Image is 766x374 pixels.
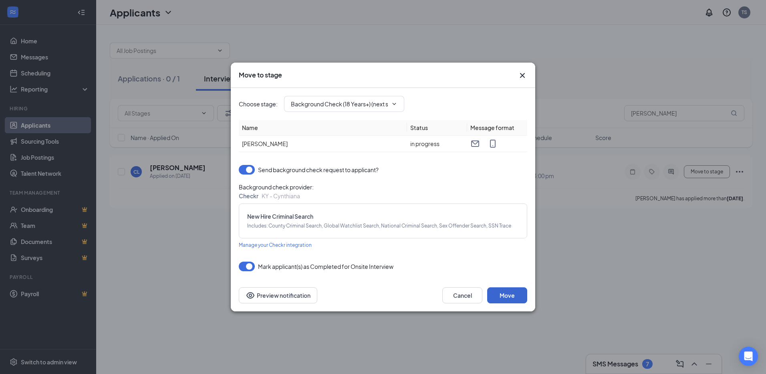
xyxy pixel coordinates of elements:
h3: Move to stage [239,71,282,79]
button: Move [487,287,527,303]
span: Manage your Checkr integration [239,242,312,248]
svg: MobileSms [488,139,498,148]
span: Checkr [239,192,258,199]
span: KY - Cynthiana [262,192,300,199]
svg: Eye [246,291,255,300]
span: New Hire Criminal Search [247,212,519,221]
span: [PERSON_NAME] [242,140,288,147]
span: Includes : County Criminal Search, Global Watchlist Search, National Criminal Search, Sex Offende... [247,222,519,230]
span: Mark applicant(s) as Completed for Onsite Interview [258,262,393,271]
th: Name [239,120,407,136]
span: Send background check request to applicant? [258,165,379,175]
svg: ChevronDown [391,101,397,107]
span: Background check provider : [239,183,527,191]
svg: Email [470,139,480,148]
div: Open Intercom Messenger [739,347,758,366]
span: Choose stage : [239,100,278,108]
button: Cancel [442,287,482,303]
th: Message format [467,120,527,136]
button: Close [518,71,527,80]
td: in progress [407,136,467,152]
svg: Cross [518,71,527,80]
th: Status [407,120,467,136]
a: Manage your Checkr integration [239,240,312,249]
button: Preview notificationEye [239,287,317,303]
